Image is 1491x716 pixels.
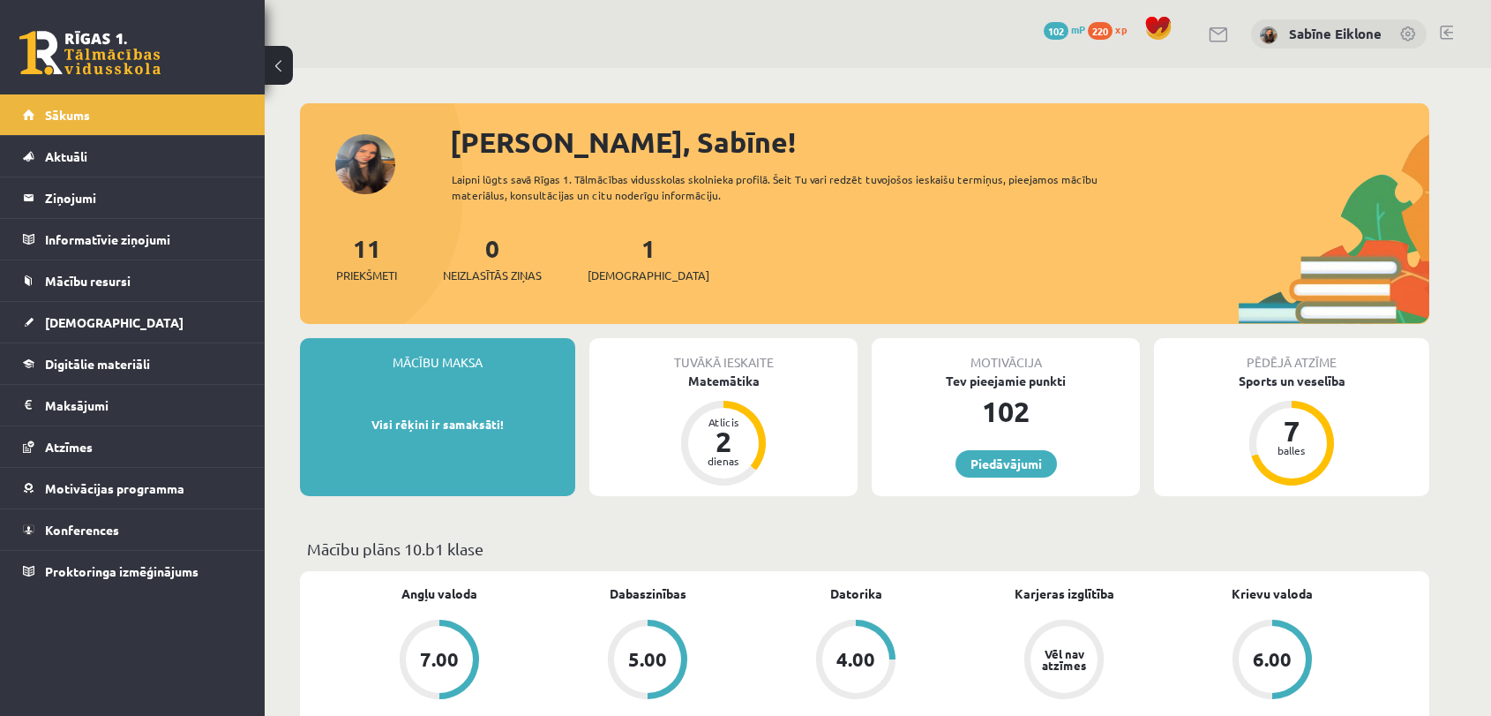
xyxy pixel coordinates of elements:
[1071,22,1085,36] span: mP
[45,439,93,455] span: Atzīmes
[23,260,243,301] a: Mācību resursi
[588,267,709,284] span: [DEMOGRAPHIC_DATA]
[23,426,243,467] a: Atzīmes
[45,385,243,426] legend: Maksājumi
[452,171,1129,203] div: Laipni lūgts savā Rīgas 1. Tālmācības vidusskolas skolnieka profilā. Šeit Tu vari redzēt tuvojošo...
[300,338,575,372] div: Mācību maksa
[23,302,243,343] a: [DEMOGRAPHIC_DATA]
[45,356,150,372] span: Digitālie materiāli
[309,416,566,433] p: Visi rēķini ir samaksāti!
[23,551,243,592] a: Proktoringa izmēģinājums
[443,232,542,284] a: 0Neizlasītās ziņas
[335,620,543,703] a: 7.00
[628,650,667,669] div: 5.00
[336,267,397,284] span: Priekšmeti
[443,267,542,284] span: Neizlasītās ziņas
[45,273,131,289] span: Mācību resursi
[420,650,459,669] div: 7.00
[752,620,960,703] a: 4.00
[23,219,243,260] a: Informatīvie ziņojumi
[45,148,87,164] span: Aktuāli
[589,372,858,390] div: Matemātika
[1088,22,1113,40] span: 220
[872,372,1140,390] div: Tev pieejamie punkti
[23,177,243,218] a: Ziņojumi
[45,219,243,260] legend: Informatīvie ziņojumi
[45,522,119,538] span: Konferences
[1044,22,1085,36] a: 102 mP
[450,121,1429,163] div: [PERSON_NAME], Sabīne!
[23,136,243,177] a: Aktuāli
[336,232,397,284] a: 11Priekšmeti
[589,338,858,372] div: Tuvākā ieskaite
[1265,445,1318,456] div: balles
[1154,338,1429,372] div: Pēdējā atzīme
[872,390,1140,433] div: 102
[836,650,875,669] div: 4.00
[45,480,184,496] span: Motivācijas programma
[45,314,184,330] span: [DEMOGRAPHIC_DATA]
[19,31,161,75] a: Rīgas 1. Tālmācības vidusskola
[955,450,1057,478] a: Piedāvājumi
[697,417,750,427] div: Atlicis
[1088,22,1135,36] a: 220 xp
[1115,22,1127,36] span: xp
[588,232,709,284] a: 1[DEMOGRAPHIC_DATA]
[1289,25,1382,42] a: Sabīne Eiklone
[697,456,750,466] div: dienas
[1015,584,1114,603] a: Karjeras izglītība
[1039,648,1089,671] div: Vēl nav atzīmes
[1253,650,1292,669] div: 6.00
[589,372,858,488] a: Matemātika Atlicis 2 dienas
[1260,26,1277,44] img: Sabīne Eiklone
[830,584,882,603] a: Datorika
[610,584,686,603] a: Dabaszinības
[1154,372,1429,488] a: Sports un veselība 7 balles
[1154,372,1429,390] div: Sports un veselība
[23,343,243,384] a: Digitālie materiāli
[23,468,243,509] a: Motivācijas programma
[23,385,243,426] a: Maksājumi
[872,338,1140,372] div: Motivācija
[1265,417,1318,445] div: 7
[697,427,750,456] div: 2
[543,620,752,703] a: 5.00
[960,620,1168,703] a: Vēl nav atzīmes
[23,94,243,135] a: Sākums
[1044,22,1068,40] span: 102
[45,563,199,579] span: Proktoringa izmēģinājums
[1232,584,1313,603] a: Krievu valoda
[1168,620,1376,703] a: 6.00
[23,509,243,550] a: Konferences
[45,177,243,218] legend: Ziņojumi
[401,584,477,603] a: Angļu valoda
[45,107,90,123] span: Sākums
[307,537,1422,561] p: Mācību plāns 10.b1 klase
